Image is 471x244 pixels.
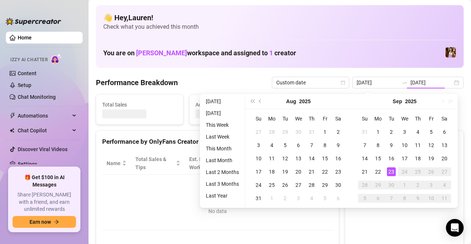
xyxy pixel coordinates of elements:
a: Home [18,35,32,41]
input: Start date [357,79,399,87]
span: Messages Sent [289,101,364,109]
div: Est. Hours Worked [189,155,229,171]
span: Chat Copilot [18,125,70,136]
span: Check what you achieved this month [103,23,456,31]
a: Content [18,70,37,76]
span: Izzy AI Chatter [10,56,48,63]
span: Earn now [30,219,51,225]
span: calendar [341,80,345,85]
span: 🎁 Get $100 in AI Messages [13,174,76,188]
span: Total Sales [102,101,177,109]
div: Sales by OnlyFans Creator [351,137,457,147]
h4: Performance Breakdown [96,77,178,88]
span: Name [107,159,121,167]
span: Automations [18,110,70,122]
h4: 👋 Hey, Lauren ! [103,13,456,23]
input: End date [411,79,453,87]
span: [PERSON_NAME] [136,49,187,57]
div: Open Intercom Messenger [446,219,464,237]
img: Elena [446,47,456,57]
span: arrow-right [54,219,59,224]
div: Performance by OnlyFans Creator [102,137,333,147]
th: Name [102,152,131,175]
span: Chat Conversion [285,155,322,171]
th: Chat Conversion [281,152,333,175]
span: Total Sales & Tips [135,155,174,171]
a: Discover Viral Videos [18,146,67,152]
span: swap-right [402,80,408,86]
span: Custom date [276,77,345,88]
a: Settings [18,161,37,167]
div: No data [110,207,325,215]
span: Sales / Hour [243,155,270,171]
button: Earn nowarrow-right [13,216,76,228]
a: Setup [18,82,31,88]
span: Share [PERSON_NAME] with a friend, and earn unlimited rewards [13,191,76,213]
span: thunderbolt [10,113,15,119]
img: logo-BBDzfeDw.svg [6,18,61,25]
span: 1 [269,49,273,57]
th: Sales / Hour [239,152,281,175]
img: AI Chatter [51,53,62,64]
th: Total Sales & Tips [131,152,185,175]
img: Chat Copilot [10,128,14,133]
h1: You are on workspace and assigned to creator [103,49,296,57]
a: Chat Monitoring [18,94,56,100]
span: to [402,80,408,86]
span: Active Chats [195,101,270,109]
